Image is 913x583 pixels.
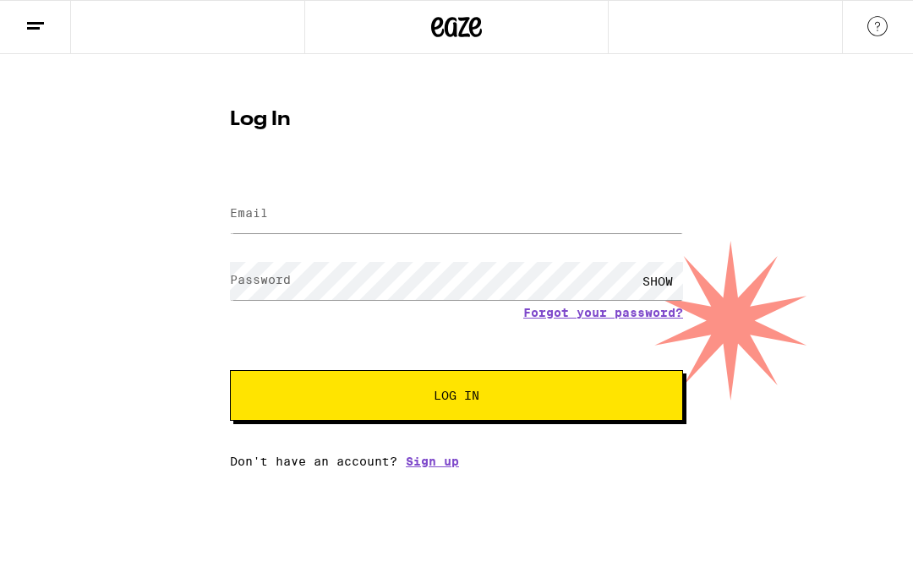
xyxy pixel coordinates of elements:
[523,306,683,319] a: Forgot your password?
[230,110,683,130] h1: Log In
[632,262,683,300] div: SHOW
[230,206,268,220] label: Email
[230,273,291,286] label: Password
[230,455,683,468] div: Don't have an account?
[434,390,479,401] span: Log In
[230,195,683,233] input: Email
[230,370,683,421] button: Log In
[406,455,459,468] a: Sign up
